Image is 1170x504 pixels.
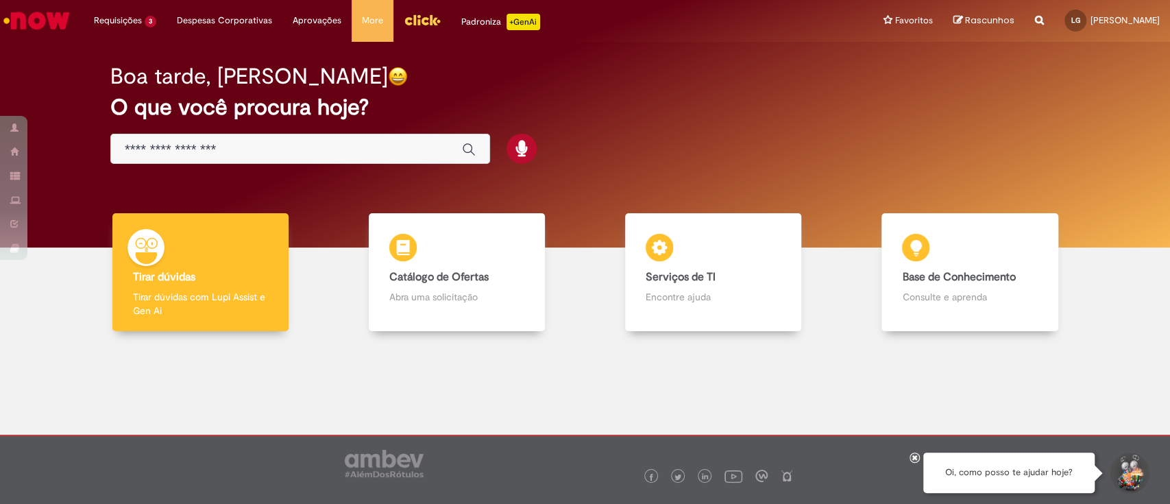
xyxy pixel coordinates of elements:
[1108,453,1149,494] button: Iniciar Conversa de Suporte
[648,474,655,481] img: logo_footer_facebook.png
[94,14,142,27] span: Requisições
[902,270,1015,284] b: Base de Conhecimento
[1090,14,1160,26] span: [PERSON_NAME]
[461,14,540,30] div: Padroniza
[177,14,272,27] span: Despesas Corporativas
[1,7,72,34] img: ServiceNow
[965,14,1014,27] span: Rascunhos
[507,14,540,30] p: +GenAi
[585,213,842,332] a: Serviços de TI Encontre ajuda
[345,450,424,477] img: logo_footer_ambev_rotulo_gray.png
[902,290,1037,304] p: Consulte e aprenda
[674,474,681,481] img: logo_footer_twitter.png
[389,270,489,284] b: Catálogo de Ofertas
[895,14,933,27] span: Favoritos
[389,290,524,304] p: Abra uma solicitação
[72,213,328,332] a: Tirar dúvidas Tirar dúvidas com Lupi Assist e Gen Ai
[781,470,793,482] img: logo_footer_naosei.png
[133,290,268,317] p: Tirar dúvidas com Lupi Assist e Gen Ai
[110,64,388,88] h2: Boa tarde, [PERSON_NAME]
[842,213,1098,332] a: Base de Conhecimento Consulte e aprenda
[110,95,1060,119] h2: O que você procura hoje?
[293,14,341,27] span: Aprovações
[362,14,383,27] span: More
[755,470,768,482] img: logo_footer_workplace.png
[328,213,585,332] a: Catálogo de Ofertas Abra uma solicitação
[702,473,709,481] img: logo_footer_linkedin.png
[404,10,441,30] img: click_logo_yellow_360x200.png
[646,270,716,284] b: Serviços de TI
[388,67,408,86] img: happy-face.png
[1071,16,1080,25] span: LG
[953,14,1014,27] a: Rascunhos
[646,290,781,304] p: Encontre ajuda
[133,270,195,284] b: Tirar dúvidas
[145,16,156,27] span: 3
[724,467,742,485] img: logo_footer_youtube.png
[923,453,1095,493] div: Oi, como posso te ajudar hoje?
